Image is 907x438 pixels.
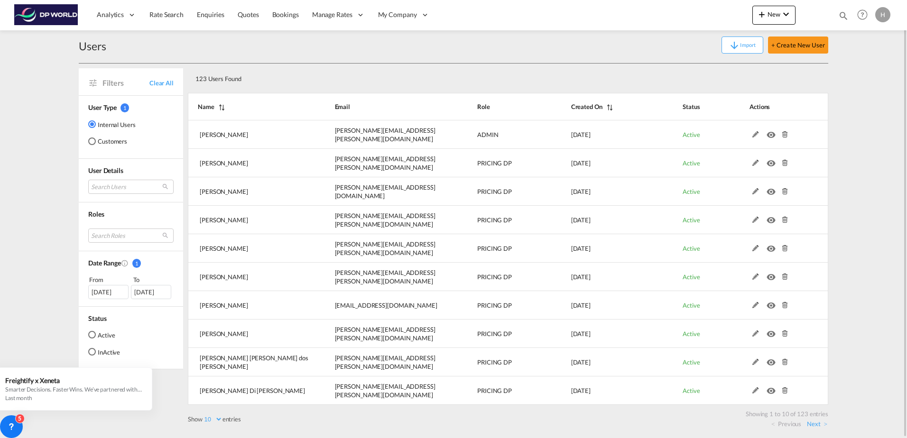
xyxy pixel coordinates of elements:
[767,186,779,192] md-icon: icon-eye
[767,157,779,164] md-icon: icon-eye
[547,149,659,177] td: 2025-08-25
[571,358,591,366] span: [DATE]
[88,330,120,339] md-radio-button: Active
[132,259,141,268] span: 1
[200,273,248,281] span: [PERSON_NAME]
[547,376,659,405] td: 2025-08-25
[121,259,129,267] md-icon: Created On
[571,330,591,338] span: [DATE]
[477,301,512,309] span: PRICING DP
[547,206,659,234] td: 2025-08-25
[854,7,870,23] span: Help
[767,243,779,249] md-icon: icon-eye
[200,245,248,252] span: [PERSON_NAME]
[571,159,591,167] span: [DATE]
[477,358,512,366] span: PRICING DP
[477,216,512,224] span: PRICING DP
[311,376,454,405] td: daniela.zicari@dpworldlogistics.com
[97,10,124,19] span: Analytics
[131,285,171,299] div: [DATE]
[120,103,129,112] span: 1
[88,347,120,356] md-radio-button: InActive
[854,7,875,24] div: Help
[335,354,435,370] span: [PERSON_NAME][EMAIL_ADDRESS][PERSON_NAME][DOMAIN_NAME]
[192,67,761,87] div: 123 Users Found
[683,131,700,138] span: Active
[88,166,123,174] span: User Details
[200,216,248,224] span: [PERSON_NAME]
[200,354,308,370] span: [PERSON_NAME] [PERSON_NAME] dos [PERSON_NAME]
[477,273,512,281] span: PRICING DP
[683,358,700,366] span: Active
[149,10,184,18] span: Rate Search
[547,177,659,206] td: 2025-08-25
[768,36,828,54] button: + Create New User
[311,177,454,206] td: vanessa.ibanez@dpworld.com
[726,93,828,120] th: Actions
[200,188,248,195] span: [PERSON_NAME]
[200,159,248,167] span: [PERSON_NAME]
[767,271,779,278] md-icon: icon-eye
[188,263,311,291] td: Roberta Louzada
[453,291,547,319] td: PRICING DP
[571,131,591,138] span: [DATE]
[767,129,779,136] md-icon: icon-eye
[453,348,547,376] td: PRICING DP
[767,356,779,363] md-icon: icon-eye
[188,149,311,177] td: Alexandra Candela
[453,263,547,291] td: PRICING DP
[311,263,454,291] td: roberta.louzada@dpworldlogistics.com
[335,326,435,342] span: [PERSON_NAME][EMAIL_ADDRESS][PERSON_NAME][DOMAIN_NAME]
[477,159,512,167] span: PRICING DP
[203,415,222,423] select: Showentries
[88,210,104,218] span: Roles
[88,259,121,267] span: Date Range
[547,319,659,348] td: 2025-08-25
[477,330,512,338] span: PRICING DP
[188,415,241,423] label: Show entries
[571,245,591,252] span: [DATE]
[88,275,130,284] div: From
[547,263,659,291] td: 2025-08-25
[311,206,454,234] td: samantha.rojas@dpworld.com
[188,177,311,206] td: Vanessa Ibanez
[547,234,659,263] td: 2025-08-25
[683,245,700,252] span: Active
[272,10,299,18] span: Bookings
[683,159,700,167] span: Active
[683,216,700,224] span: Active
[477,245,512,252] span: PRICING DP
[767,328,779,335] md-icon: icon-eye
[188,348,311,376] td: Alexandra Juliana dos Santos Oliveira
[571,216,591,224] span: [DATE]
[771,420,801,428] a: Previous
[683,387,700,394] span: Active
[311,120,454,149] td: danielle.lewis@dpworld.com
[659,93,726,120] th: Status
[188,319,311,348] td: Victor Pimentel
[335,127,435,143] span: [PERSON_NAME][EMAIL_ADDRESS][PERSON_NAME][DOMAIN_NAME]
[311,291,454,319] td: matheus.geronimo@dpworldlogistics.com
[756,10,792,18] span: New
[88,137,136,146] md-radio-button: Customers
[453,376,547,405] td: PRICING DP
[200,330,248,338] span: [PERSON_NAME]
[311,234,454,263] td: pedro.saavedra@dpworld.com
[335,269,435,285] span: [PERSON_NAME][EMAIL_ADDRESS][PERSON_NAME][DOMAIN_NAME]
[188,120,311,149] td: Danielle Lewis
[312,10,352,19] span: Manage Rates
[767,385,779,392] md-icon: icon-eye
[149,79,174,87] span: Clear All
[193,405,828,418] div: Showing 1 to 10 of 123 entries
[453,93,547,120] th: Role
[453,206,547,234] td: PRICING DP
[335,383,435,399] span: [PERSON_NAME][EMAIL_ADDRESS][PERSON_NAME][DOMAIN_NAME]
[683,273,700,281] span: Active
[188,234,311,263] td: Pedro Saavedra
[547,348,659,376] td: 2025-08-25
[547,93,659,120] th: Created On
[335,183,435,200] span: [PERSON_NAME][EMAIL_ADDRESS][DOMAIN_NAME]
[335,212,435,228] span: [PERSON_NAME][EMAIL_ADDRESS][PERSON_NAME][DOMAIN_NAME]
[188,93,311,120] th: Name
[767,300,779,306] md-icon: icon-eye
